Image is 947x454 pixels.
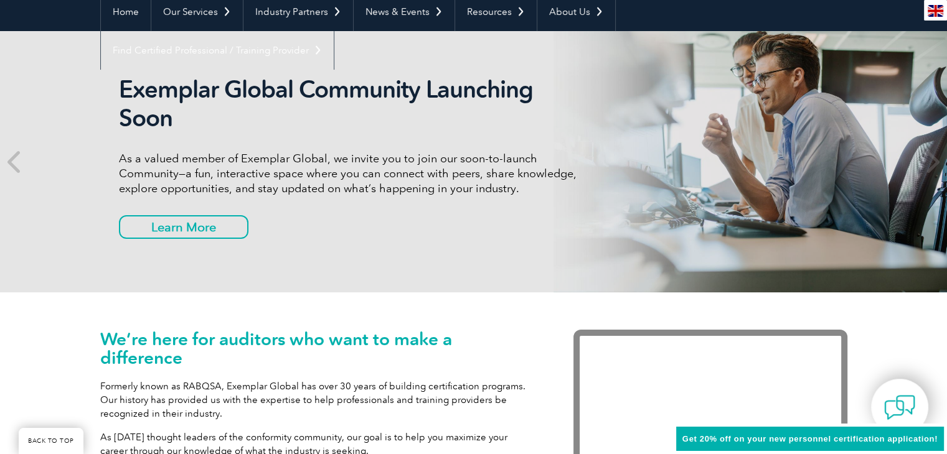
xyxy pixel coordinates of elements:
[100,379,536,420] p: Formerly known as RABQSA, Exemplar Global has over 30 years of building certification programs. O...
[119,215,248,239] a: Learn More
[19,428,83,454] a: BACK TO TOP
[119,75,586,132] h2: Exemplar Global Community Launching Soon
[682,434,938,443] span: Get 20% off on your new personnel certification application!
[119,151,586,196] p: As a valued member of Exemplar Global, we invite you to join our soon-to-launch Community—a fun, ...
[884,392,915,423] img: contact-chat.png
[100,330,536,367] h1: We’re here for auditors who want to make a difference
[928,5,943,17] img: en
[101,31,334,70] a: Find Certified Professional / Training Provider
